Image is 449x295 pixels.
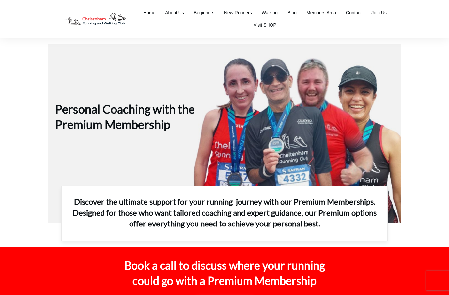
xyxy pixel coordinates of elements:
[346,8,362,17] a: Contact
[165,8,184,17] a: About Us
[306,8,336,17] a: Members Area
[262,8,278,17] a: Walking
[55,51,197,140] h1: Personal Coaching with the Premium Membership
[287,8,297,17] a: Blog
[224,8,252,17] a: New Runners
[143,8,155,17] a: Home
[371,8,387,17] a: Join Us
[116,257,333,288] h2: Book a call to discuss where your running could go with a Premium Membership
[71,196,378,229] h3: Discover the ultimate support for your running journey with our Premium Memberships. Designed for...
[194,8,214,17] a: Beginners
[55,8,131,30] img: Decathlon
[254,21,276,30] a: Visit SHOP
